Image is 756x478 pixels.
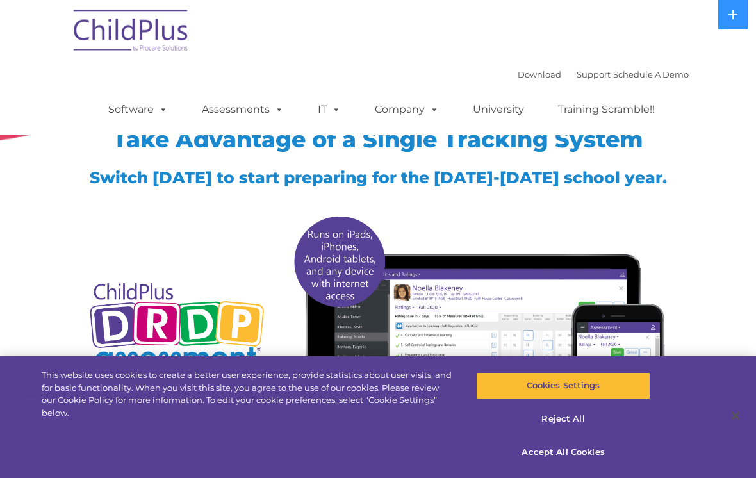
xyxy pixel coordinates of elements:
[95,97,181,122] a: Software
[518,69,561,79] a: Download
[86,272,268,383] img: Copyright - DRDP Logo
[613,69,689,79] a: Schedule A Demo
[577,69,611,79] a: Support
[476,438,650,465] button: Accept All Cookies
[476,406,650,433] button: Reject All
[67,1,195,65] img: ChildPlus by Procare Solutions
[545,97,668,122] a: Training Scramble!!
[90,168,667,187] span: Switch [DATE] to start preparing for the [DATE]-[DATE] school year.
[476,372,650,399] button: Cookies Settings
[42,369,454,419] div: This website uses cookies to create a better user experience, provide statistics about user visit...
[460,97,537,122] a: University
[305,97,354,122] a: IT
[721,402,750,430] button: Close
[189,97,297,122] a: Assessments
[113,126,643,153] span: Take Advantage of a Single Tracking System
[518,69,689,79] font: |
[362,97,452,122] a: Company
